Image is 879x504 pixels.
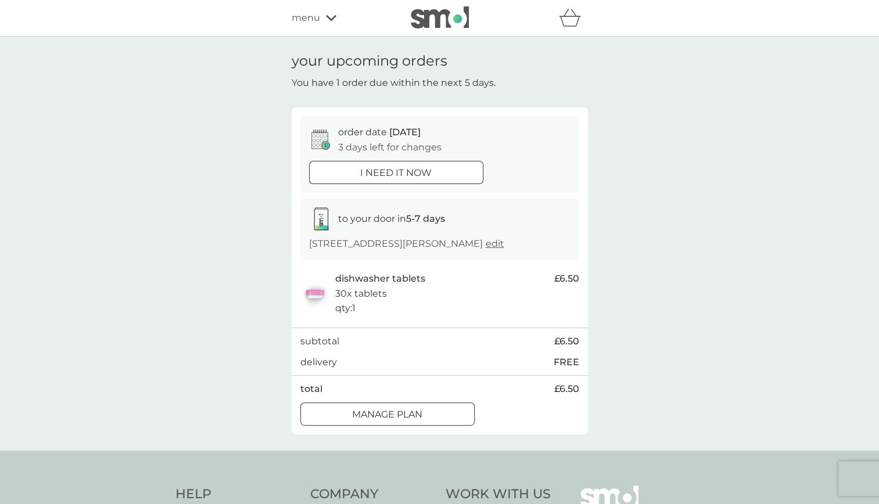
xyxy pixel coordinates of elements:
[338,140,442,155] p: 3 days left for changes
[300,381,322,397] p: total
[338,213,445,224] span: to your door in
[292,10,320,26] span: menu
[554,381,579,397] span: £6.50
[338,125,421,140] p: order date
[310,485,434,503] h4: Company
[559,6,588,30] div: basket
[335,271,425,286] p: dishwasher tablets
[360,165,432,181] p: i need it now
[300,355,337,370] p: delivery
[554,271,579,286] span: £6.50
[446,485,551,503] h4: Work With Us
[335,301,356,316] p: qty : 1
[309,236,504,251] p: [STREET_ADDRESS][PERSON_NAME]
[175,485,299,503] h4: Help
[300,334,339,349] p: subtotal
[309,161,483,184] button: i need it now
[389,127,421,138] span: [DATE]
[335,286,387,301] p: 30x tablets
[300,402,475,426] button: Manage plan
[292,75,496,91] p: You have 1 order due within the next 5 days.
[554,355,579,370] p: FREE
[406,213,445,224] strong: 5-7 days
[292,53,447,70] h1: your upcoming orders
[486,238,504,249] a: edit
[352,407,422,422] p: Manage plan
[411,6,469,28] img: smol
[554,334,579,349] span: £6.50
